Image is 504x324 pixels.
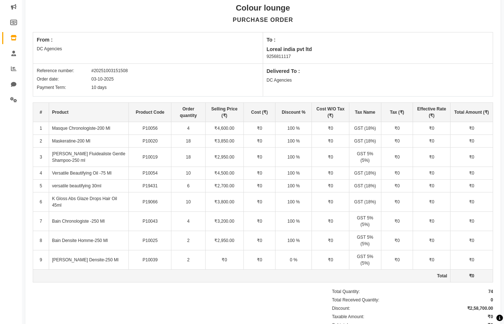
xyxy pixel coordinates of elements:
[49,180,129,192] td: versatile beautifying 30ml
[332,297,379,303] div: Total Received Quantity:
[129,231,171,250] td: P10025
[243,192,275,212] td: ₹0
[205,167,243,180] td: ₹4,500.00
[413,103,450,122] th: Effective Rate (₹)
[312,180,349,192] td: ₹0
[349,103,381,122] th: Tax Name
[33,250,49,270] td: 9
[349,122,381,135] td: GST (18%)
[205,148,243,167] td: ₹2,950.00
[129,212,171,231] td: P10043
[381,250,413,270] td: ₹0
[171,231,205,250] td: 2
[236,2,290,14] div: Colour lounge
[381,122,413,135] td: ₹0
[381,231,413,250] td: ₹0
[381,135,413,148] td: ₹0
[413,167,450,180] td: ₹0
[267,46,489,53] div: Loreal india pvt ltd
[33,180,49,192] td: 5
[171,192,205,212] td: 10
[312,192,349,212] td: ₹0
[267,67,489,75] div: Delivered To :
[381,192,413,212] td: ₹0
[243,231,275,250] td: ₹0
[450,122,493,135] td: ₹0
[413,250,450,270] td: ₹0
[171,180,205,192] td: 6
[33,103,49,122] th: #
[450,270,493,282] td: ₹0
[413,192,450,212] td: ₹0
[91,76,114,82] div: 03-10-2025
[413,212,450,231] td: ₹0
[205,212,243,231] td: ₹3,200.00
[450,148,493,167] td: ₹0
[205,231,243,250] td: ₹2,950.00
[129,192,171,212] td: P19066
[450,192,493,212] td: ₹0
[413,231,450,250] td: ₹0
[381,180,413,192] td: ₹0
[49,135,129,148] td: Maskeratine-200 Ml
[349,148,381,167] td: GST 5% (5%)
[450,231,493,250] td: ₹0
[49,231,129,250] td: Bain Densite Homme-250 Ml
[413,148,450,167] td: ₹0
[205,250,243,270] td: ₹0
[349,192,381,212] td: GST (18%)
[129,148,171,167] td: P10019
[332,288,360,295] div: Total Quantity:
[37,46,259,52] div: DC Agencies
[312,103,349,122] th: Cost W/O Tax (₹)
[275,231,312,250] td: 100 %
[349,167,381,180] td: GST (18%)
[243,103,275,122] th: Cost (₹)
[49,122,129,135] td: Masque Chronologiste-200 Ml
[243,167,275,180] td: ₹0
[205,192,243,212] td: ₹3,800.00
[413,135,450,148] td: ₹0
[312,135,349,148] td: ₹0
[243,148,275,167] td: ₹0
[33,212,49,231] td: 7
[488,313,493,320] div: ₹0
[275,148,312,167] td: 100 %
[312,167,349,180] td: ₹0
[312,250,349,270] td: ₹0
[49,167,129,180] td: Versatile Beautifying Oil -75 Ml
[312,212,349,231] td: ₹0
[171,122,205,135] td: 4
[312,148,349,167] td: ₹0
[243,212,275,231] td: ₹0
[413,180,450,192] td: ₹0
[381,148,413,167] td: ₹0
[450,135,493,148] td: ₹0
[381,103,413,122] th: Tax (₹)
[171,148,205,167] td: 18
[275,180,312,192] td: 100 %
[488,288,493,295] div: 74
[91,84,107,91] div: 10 days
[33,122,49,135] td: 1
[450,180,493,192] td: ₹0
[37,84,91,91] div: Payment Term:
[349,231,381,250] td: GST 5% (5%)
[171,135,205,148] td: 18
[312,231,349,250] td: ₹0
[349,250,381,270] td: GST 5% (5%)
[243,180,275,192] td: ₹0
[33,148,49,167] td: 3
[171,103,205,122] th: Order quantity
[332,305,350,312] div: Discount:
[267,53,489,60] div: 9256811117
[171,250,205,270] td: 2
[332,313,364,320] div: Taxable Amount:
[233,16,293,24] div: PURCHASE ORDER
[275,192,312,212] td: 100 %
[33,270,451,282] td: Total
[275,122,312,135] td: 100 %
[33,192,49,212] td: 6
[491,297,493,303] div: 0
[37,67,91,74] div: Reference number:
